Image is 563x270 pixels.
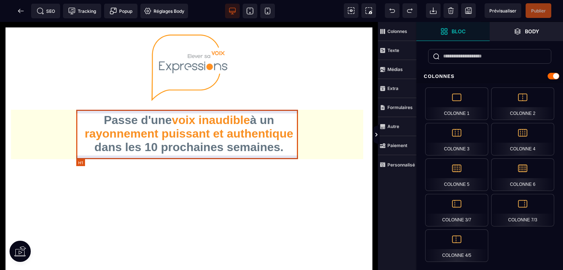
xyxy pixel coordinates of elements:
[387,86,398,91] strong: Extra
[416,124,424,146] span: Afficher les vues
[378,98,416,117] span: Formulaires
[344,3,358,18] span: Voir les composants
[426,3,441,18] span: Importer
[378,41,416,60] span: Texte
[425,158,488,191] div: Colonne 5
[402,3,417,18] span: Rétablir
[387,162,415,168] strong: Personnalisé
[531,8,546,14] span: Publier
[387,105,413,110] strong: Formulaires
[378,117,416,136] span: Autre
[461,3,476,18] span: Enregistrer
[491,87,554,120] div: Colonne 2
[485,3,521,18] span: Aperçu
[416,22,490,41] span: Ouvrir les blocs
[37,7,55,15] span: SEO
[260,4,275,18] span: Voir mobile
[68,7,96,15] span: Tracking
[14,4,28,18] span: Retour
[491,123,554,155] div: Colonne 4
[387,143,407,148] strong: Paiement
[378,22,416,41] span: Colonnes
[490,22,563,41] span: Ouvrir les calques
[77,88,301,136] h1: Passe d'une à un dans les 10 prochaines semaines.
[425,229,488,262] div: Colonne 4/5
[452,29,466,34] strong: Bloc
[110,7,132,15] span: Popup
[243,4,257,18] span: Voir tablette
[525,29,539,34] strong: Body
[225,4,240,18] span: Voir bureau
[444,3,458,18] span: Nettoyage
[387,48,399,53] strong: Texte
[387,67,403,72] strong: Médias
[385,3,400,18] span: Défaire
[85,105,293,119] span: rayonnement puissant et authentique
[425,123,488,155] div: Colonne 3
[491,158,554,191] div: Colonne 6
[416,70,563,83] div: Colonnes
[491,194,554,226] div: Colonne 7/3
[63,4,101,18] span: Code de suivi
[425,194,488,226] div: Colonne 3/7
[378,79,416,98] span: Extra
[172,91,250,105] span: voix inaudible
[387,124,399,129] strong: Autre
[489,8,516,14] span: Prévisualiser
[387,29,407,34] strong: Colonnes
[144,7,184,15] span: Réglages Body
[31,4,60,18] span: Métadata SEO
[378,60,416,79] span: Médias
[140,4,188,18] span: Favicon
[425,87,488,120] div: Colonne 1
[378,136,416,155] span: Paiement
[526,3,551,18] span: Enregistrer le contenu
[361,3,376,18] span: Capture d'écran
[104,4,137,18] span: Créer une alerte modale
[378,155,416,174] span: Personnalisé
[150,11,229,81] img: 3ea961a60e4c1368b57c6df3c5627ada_DEF-Logo-EXPRESSIONS-Baseline-FR-250.png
